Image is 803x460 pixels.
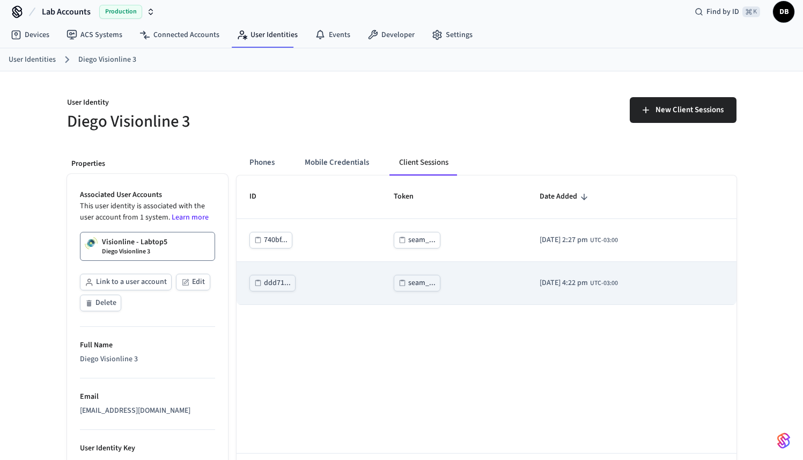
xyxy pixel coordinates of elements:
table: sticky table [237,176,736,304]
button: New Client Sessions [630,97,736,123]
a: Settings [423,25,481,45]
p: Email [80,391,215,403]
a: Devices [2,25,58,45]
img: SeamLogoGradient.69752ec5.svg [777,432,790,449]
div: America/Fortaleza [540,278,618,289]
p: User Identity [67,97,395,111]
span: UTC-03:00 [590,279,618,288]
button: Mobile Credentials [296,150,378,176]
button: Phones [241,150,283,176]
a: Developer [359,25,423,45]
span: ⌘ K [742,6,760,17]
button: DB [773,1,794,23]
button: 740bf... [249,232,292,249]
div: Diego Visionline 3 [80,354,215,365]
a: Diego Visionline 3 [78,54,136,65]
img: Visionline Logo [85,237,98,250]
p: Full Name [80,340,215,351]
button: Client Sessions [391,150,457,176]
div: America/Fortaleza [540,235,618,246]
span: Production [99,5,142,19]
button: seam_... [394,232,440,249]
a: User Identities [228,25,306,45]
p: Diego Visionline 3 [102,247,150,256]
button: Edit [176,274,210,290]
span: UTC-03:00 [590,236,618,245]
span: New Client Sessions [655,103,724,117]
button: Link to a user account [80,274,172,290]
span: Token [394,188,428,205]
p: Properties [71,158,224,170]
span: Date Added [540,188,591,205]
p: Visionline - Labtop5 [102,237,167,247]
span: ID [249,188,270,205]
button: Delete [80,295,121,311]
a: User Identities [9,54,56,65]
h5: Diego Visionline 3 [67,111,395,133]
span: Lab Accounts [42,5,91,18]
span: [DATE] 4:22 pm [540,278,588,289]
a: Learn more [172,212,209,223]
a: Visionline - Labtop5Diego Visionline 3 [80,232,215,261]
span: DB [774,2,793,21]
a: ACS Systems [58,25,131,45]
span: Find by ID [706,6,739,17]
div: seam_... [408,233,436,247]
p: User Identity Key [80,443,215,454]
div: 740bf... [264,233,288,247]
p: This user identity is associated with the user account from 1 system. [80,201,215,223]
div: Find by ID⌘ K [686,2,769,21]
p: Associated User Accounts [80,189,215,201]
div: [EMAIL_ADDRESS][DOMAIN_NAME] [80,405,215,417]
a: Events [306,25,359,45]
a: Connected Accounts [131,25,228,45]
div: ddd71... [264,276,291,290]
span: [DATE] 2:27 pm [540,235,588,246]
button: seam_... [394,275,440,291]
button: ddd71... [249,275,296,291]
div: seam_... [408,276,436,290]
